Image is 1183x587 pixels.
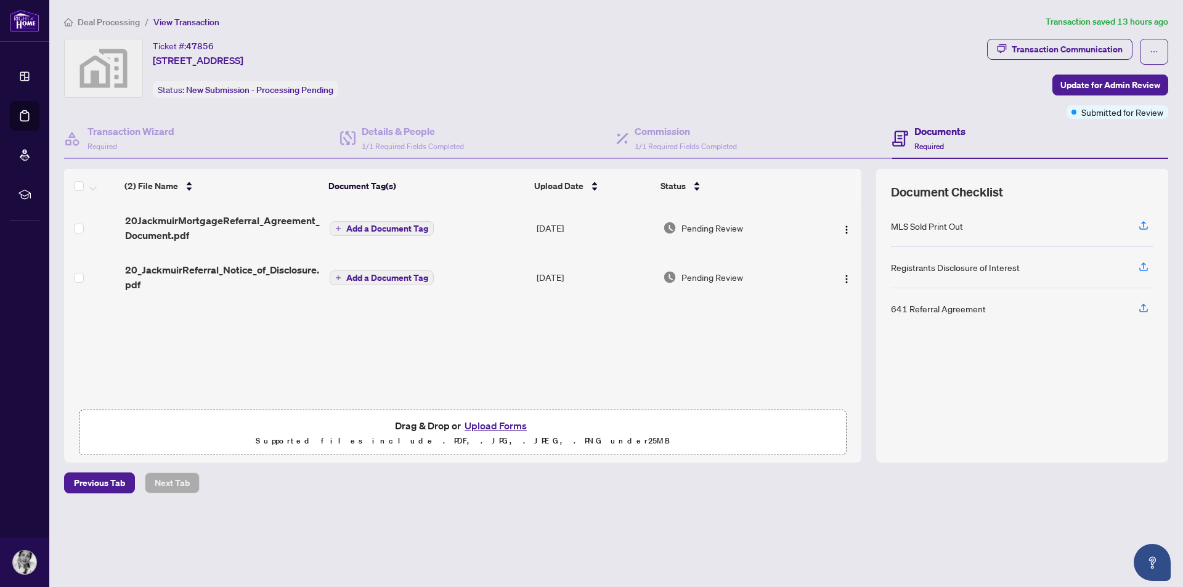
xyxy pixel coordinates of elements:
[461,418,531,434] button: Upload Forms
[125,262,320,292] span: 20_JackmuirReferral_Notice_of_Disclosure.pdf
[1060,75,1160,95] span: Update for Admin Review
[13,551,36,574] img: Profile Icon
[529,169,656,203] th: Upload Date
[842,274,852,284] img: Logo
[1052,75,1168,95] button: Update for Admin Review
[395,418,531,434] span: Drag & Drop or
[120,169,323,203] th: (2) File Name
[842,225,852,235] img: Logo
[1134,544,1171,581] button: Open asap
[323,169,529,203] th: Document Tag(s)
[87,124,174,139] h4: Transaction Wizard
[681,270,743,284] span: Pending Review
[87,142,117,151] span: Required
[153,17,219,28] span: View Transaction
[186,84,333,95] span: New Submission - Processing Pending
[837,218,856,238] button: Logo
[10,9,39,32] img: logo
[661,179,686,193] span: Status
[635,142,737,151] span: 1/1 Required Fields Completed
[362,142,464,151] span: 1/1 Required Fields Completed
[330,221,434,237] button: Add a Document Tag
[346,273,428,282] span: Add a Document Tag
[145,15,148,29] li: /
[837,267,856,287] button: Logo
[145,472,200,493] button: Next Tab
[532,203,659,253] td: [DATE]
[656,169,813,203] th: Status
[65,39,142,97] img: svg%3e
[78,17,140,28] span: Deal Processing
[330,270,434,286] button: Add a Document Tag
[635,124,737,139] h4: Commission
[914,124,966,139] h4: Documents
[532,253,659,302] td: [DATE]
[914,142,944,151] span: Required
[64,472,135,493] button: Previous Tab
[663,221,677,235] img: Document Status
[1012,39,1123,59] div: Transaction Communication
[153,39,214,53] div: Ticket #:
[891,261,1020,274] div: Registrants Disclosure of Interest
[663,270,677,284] img: Document Status
[891,219,963,233] div: MLS Sold Print Out
[346,224,428,233] span: Add a Document Tag
[124,179,178,193] span: (2) File Name
[681,221,743,235] span: Pending Review
[335,275,341,281] span: plus
[153,53,243,68] span: [STREET_ADDRESS]
[891,184,1003,201] span: Document Checklist
[125,213,320,243] span: 20JackmuirMortgageReferral_Agreement_Document.pdf
[186,41,214,52] span: 47856
[335,225,341,232] span: plus
[87,434,839,448] p: Supported files include .PDF, .JPG, .JPEG, .PNG under 25 MB
[74,473,125,493] span: Previous Tab
[79,410,846,456] span: Drag & Drop orUpload FormsSupported files include .PDF, .JPG, .JPEG, .PNG under25MB
[330,270,434,285] button: Add a Document Tag
[330,221,434,236] button: Add a Document Tag
[987,39,1132,60] button: Transaction Communication
[362,124,464,139] h4: Details & People
[64,18,73,26] span: home
[1046,15,1168,29] article: Transaction saved 13 hours ago
[1150,47,1158,56] span: ellipsis
[153,81,338,98] div: Status:
[891,302,986,315] div: 641 Referral Agreement
[1081,105,1163,119] span: Submitted for Review
[534,179,583,193] span: Upload Date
